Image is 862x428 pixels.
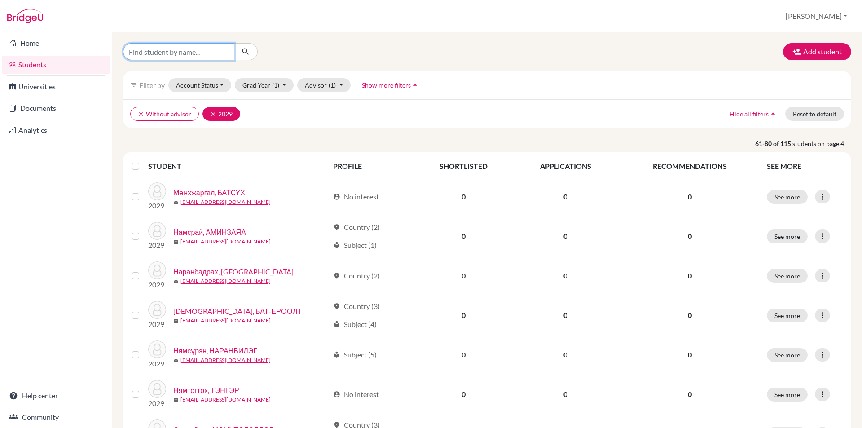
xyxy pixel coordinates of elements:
th: SEE MORE [761,155,848,177]
img: Нямсүрэн, НАРАНБИЛЭГ [148,340,166,358]
button: See more [767,309,808,322]
p: 2029 [148,358,166,369]
th: PROFILE [328,155,414,177]
p: 0 [624,389,756,400]
a: Наранбадрах, [GEOGRAPHIC_DATA] [173,266,294,277]
a: Нямсүрэн, НАРАНБИЛЭГ [173,345,257,356]
a: [EMAIL_ADDRESS][DOMAIN_NAME] [180,198,271,206]
div: Country (3) [333,301,380,312]
i: arrow_drop_up [769,109,778,118]
strong: 61-80 of 115 [755,139,792,148]
img: Наранбадрах, АНИР [148,261,166,279]
button: [PERSON_NAME] [782,8,851,25]
a: [EMAIL_ADDRESS][DOMAIN_NAME] [180,238,271,246]
button: clear2029 [202,107,240,121]
p: 2029 [148,319,166,330]
div: Subject (1) [333,240,377,251]
td: 0 [513,335,618,375]
a: Мөнхжаргал, БАТСҮХ [173,187,245,198]
span: mail [173,239,179,245]
td: 0 [513,256,618,296]
a: Намсрай, АМИНЗАЯА [173,227,246,238]
span: mail [173,397,179,403]
td: 0 [414,296,513,335]
input: Find student by name... [123,43,234,60]
th: RECOMMENDATIONS [618,155,761,177]
span: mail [173,200,179,205]
a: [EMAIL_ADDRESS][DOMAIN_NAME] [180,277,271,285]
span: Show more filters [362,81,411,89]
img: Намсрай, АМИНЗАЯА [148,222,166,240]
td: 0 [414,256,513,296]
a: [EMAIL_ADDRESS][DOMAIN_NAME] [180,317,271,325]
a: Analytics [2,121,110,139]
td: 0 [414,216,513,256]
button: See more [767,190,808,204]
a: Students [2,56,110,74]
div: Country (2) [333,270,380,281]
button: See more [767,229,808,243]
img: Нямтогтох, ТЭНГЭР [148,380,166,398]
th: APPLICATIONS [513,155,618,177]
span: mail [173,358,179,363]
button: Advisor(1) [297,78,351,92]
a: Нямтогтох, ТЭНГЭР [173,385,239,396]
span: local_library [333,321,340,328]
td: 0 [513,296,618,335]
span: (1) [329,81,336,89]
td: 0 [513,216,618,256]
p: 2029 [148,200,166,211]
td: 0 [513,177,618,216]
span: mail [173,318,179,324]
td: 0 [414,375,513,414]
button: See more [767,388,808,402]
i: clear [210,111,216,117]
span: account_circle [333,193,340,200]
img: Bridge-U [7,9,43,23]
p: 0 [624,231,756,242]
a: Documents [2,99,110,117]
button: Reset to default [785,107,844,121]
p: 0 [624,349,756,360]
p: 0 [624,310,756,321]
div: No interest [333,389,379,400]
span: location_on [333,224,340,231]
span: Hide all filters [730,110,769,118]
th: SHORTLISTED [414,155,513,177]
button: See more [767,269,808,283]
td: 0 [414,335,513,375]
span: local_library [333,242,340,249]
p: 2029 [148,240,166,251]
a: Universities [2,78,110,96]
span: Filter by [139,81,165,89]
p: 2029 [148,398,166,409]
span: account_circle [333,391,340,398]
button: Hide all filtersarrow_drop_up [722,107,785,121]
div: Subject (4) [333,319,377,330]
button: Add student [783,43,851,60]
i: clear [138,111,144,117]
p: 0 [624,270,756,281]
button: Grad Year(1) [235,78,294,92]
span: mail [173,279,179,284]
a: Home [2,34,110,52]
a: [DEMOGRAPHIC_DATA], БАТ-ЕРӨӨЛТ [173,306,302,317]
span: local_library [333,351,340,358]
a: Community [2,408,110,426]
th: STUDENT [148,155,328,177]
p: 0 [624,191,756,202]
i: arrow_drop_up [411,80,420,89]
a: [EMAIL_ADDRESS][DOMAIN_NAME] [180,396,271,404]
p: 2029 [148,279,166,290]
button: Account Status [168,78,231,92]
span: location_on [333,272,340,279]
button: Show more filtersarrow_drop_up [354,78,427,92]
a: Help center [2,387,110,405]
td: 0 [513,375,618,414]
img: Мөнхжаргал, БАТСҮХ [148,182,166,200]
div: Subject (5) [333,349,377,360]
div: No interest [333,191,379,202]
a: [EMAIL_ADDRESS][DOMAIN_NAME] [180,356,271,364]
td: 0 [414,177,513,216]
button: clearWithout advisor [130,107,199,121]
